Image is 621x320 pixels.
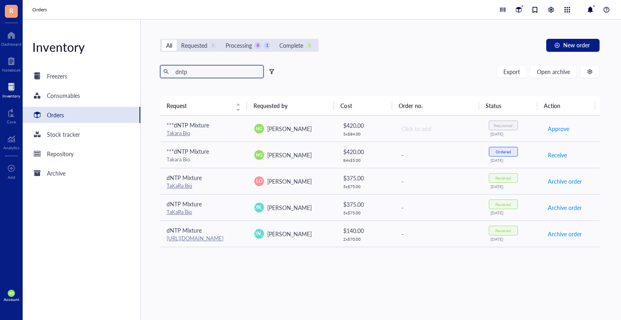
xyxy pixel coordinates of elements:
[247,96,334,115] th: Requested by
[495,176,511,180] div: Received
[537,68,570,75] span: Open archive
[490,210,534,215] div: [DATE]
[343,174,388,182] div: $ 375.00
[167,147,209,155] span: ***dNTP Mixture
[343,147,388,156] div: $ 420.00
[343,184,388,189] div: 5 x $ 75.00
[9,5,13,15] span: R
[401,229,475,238] div: -
[496,65,527,78] button: Export
[343,158,388,163] div: 84 x $ 5.00
[343,121,388,130] div: $ 420.00
[23,39,140,55] div: Inventory
[547,227,582,240] button: Archive order
[167,200,202,208] span: dNTP Mixture
[167,174,202,182] span: dNTP Mixture
[547,148,567,161] button: Receive
[267,125,312,133] span: [PERSON_NAME]
[8,175,15,180] div: Add
[394,220,482,247] td: -
[47,72,67,81] div: Freezers
[9,292,13,295] span: NG
[548,229,582,238] span: Archive order
[279,41,303,50] div: Complete
[401,150,475,159] div: -
[167,156,241,163] div: Takara Bio
[181,41,207,50] div: Requested
[306,42,313,49] div: 3
[160,39,319,52] div: segmented control
[494,123,513,128] div: Requested
[7,119,16,124] div: Core
[47,149,74,158] div: Repository
[240,204,279,211] span: [PERSON_NAME]
[394,116,482,142] td: Click to add
[343,237,388,242] div: 2 x $ 70.00
[495,202,511,207] div: Received
[172,66,260,78] input: Find orders in table
[2,55,21,72] a: Notebook
[47,169,65,178] div: Archive
[160,96,247,115] th: Request
[4,297,19,302] div: Account
[495,228,511,233] div: Received
[3,132,19,150] a: Analytics
[401,177,475,186] div: -
[210,42,217,49] div: 1
[563,42,590,48] span: New order
[394,194,482,220] td: -
[166,41,172,50] div: All
[392,96,479,115] th: Order no.
[256,178,262,185] span: LD
[256,125,262,132] span: NG
[167,121,209,129] span: ***dNTP Mixture
[23,107,140,123] a: Orders
[1,29,21,47] a: Dashboard
[401,203,475,212] div: -
[47,130,80,139] div: Stock tracker
[343,200,388,209] div: $ 375.00
[267,203,312,212] span: [PERSON_NAME]
[343,210,388,215] div: 5 x $ 75.00
[490,158,534,163] div: [DATE]
[256,152,262,158] span: NG
[267,230,312,238] span: [PERSON_NAME]
[3,145,19,150] div: Analytics
[32,6,49,14] a: Orders
[254,42,261,49] div: 0
[547,122,570,135] button: Approve
[167,129,190,137] a: Takara Bio
[7,106,16,124] a: Core
[23,126,140,142] a: Stock tracker
[548,203,582,212] span: Archive order
[1,42,21,47] div: Dashboard
[343,226,388,235] div: $ 140.00
[537,96,596,115] th: Action
[394,168,482,194] td: -
[479,96,537,115] th: Status
[2,81,20,98] a: Inventory
[23,87,140,104] a: Consumables
[167,101,231,110] span: Request
[23,146,140,162] a: Repository
[343,131,388,136] div: 5 x $ 84.00
[267,151,312,159] span: [PERSON_NAME]
[490,131,534,136] div: [DATE]
[167,234,224,242] a: [URL][DOMAIN_NAME]
[548,177,582,186] span: Archive order
[167,208,192,216] a: TaKaRa Bio
[23,165,140,181] a: Archive
[530,65,577,78] button: Open archive
[167,226,202,234] span: dNTP Mixture
[490,237,534,242] div: [DATE]
[167,182,192,189] a: TaKaRa Bio
[23,68,140,84] a: Freezers
[2,93,20,98] div: Inventory
[226,41,252,50] div: Processing
[401,124,475,133] div: Click to add
[546,39,600,52] button: New order
[547,175,582,188] button: Archive order
[334,96,392,115] th: Cost
[503,68,520,75] span: Export
[548,124,569,133] span: Approve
